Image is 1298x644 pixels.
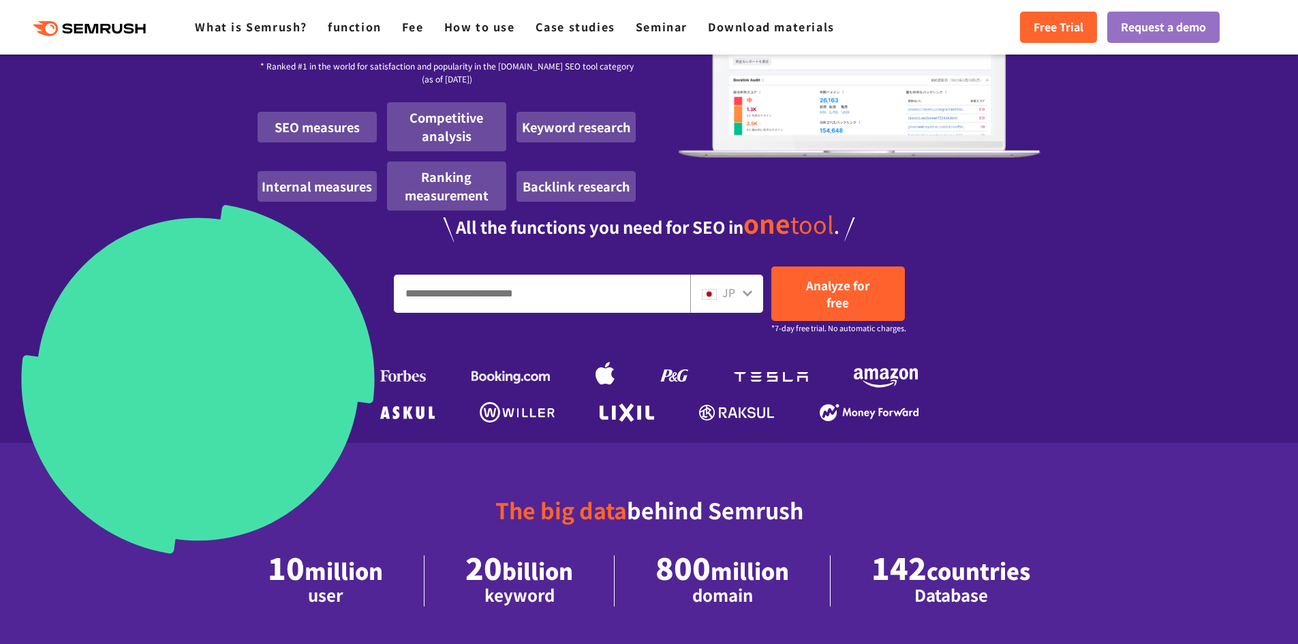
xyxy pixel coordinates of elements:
[523,177,630,195] font: Backlink research
[636,18,687,35] a: Seminar
[502,555,573,586] font: billion
[444,18,515,35] a: How to use
[484,583,555,607] font: keyword
[722,284,735,301] font: JP
[927,555,1030,586] font: countries
[708,18,835,35] a: Download materials
[871,545,927,589] font: 142
[262,177,372,195] font: Internal measures
[627,494,803,525] font: behind Semrush
[465,545,502,589] font: 20
[743,204,790,241] font: one
[1107,12,1220,43] a: Request a demo
[405,168,489,204] font: Ranking measurement
[195,18,307,35] a: What is Semrush?
[914,583,988,607] font: Database
[402,18,424,35] a: Fee
[536,18,615,35] a: Case studies
[806,277,869,311] font: Analyze for free
[655,545,711,589] font: 800
[260,60,634,85] font: * Ranked #1 in the world for satisfaction and popularity in the [DOMAIN_NAME] SEO tool category (...
[771,266,905,321] a: Analyze for free
[711,555,789,586] font: million
[1020,12,1097,43] a: Free Trial
[410,108,483,144] font: Competitive analysis
[790,207,834,241] font: tool
[1034,18,1083,35] font: Free Trial
[328,18,382,35] a: function
[771,322,906,333] font: *7-day free trial. No automatic charges.
[456,215,743,239] font: All the functions you need for SEO in
[1121,18,1206,35] font: Request a demo
[275,118,360,136] font: SEO measures
[495,494,627,525] font: The big data
[395,275,690,312] input: Enter the URL and keywords
[522,118,631,136] font: Keyword research
[834,215,839,239] font: .
[692,583,753,607] font: domain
